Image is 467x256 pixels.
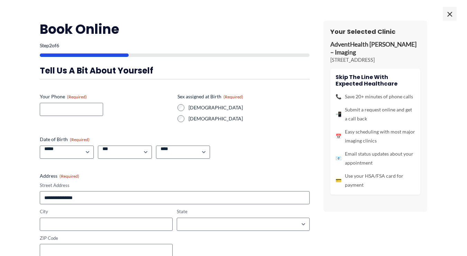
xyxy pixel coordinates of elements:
span: × [443,7,457,21]
li: Email status updates about your appointment [336,149,415,167]
span: (Required) [67,94,87,99]
p: AdventHealth [PERSON_NAME] – Imaging [330,41,420,57]
span: 📅 [336,132,341,141]
span: (Required) [70,137,90,142]
label: State [177,208,310,215]
li: Save 20+ minutes of phone calls [336,92,415,101]
span: 💳 [336,176,341,185]
label: Street Address [40,182,310,189]
span: (Required) [223,94,243,99]
label: [DEMOGRAPHIC_DATA] [189,115,310,122]
p: Step of [40,43,310,48]
li: Easy scheduling with most major imaging clinics [336,127,415,145]
p: [STREET_ADDRESS] [330,57,420,63]
label: [DEMOGRAPHIC_DATA] [189,104,310,111]
h3: Your Selected Clinic [330,28,420,36]
span: (Required) [59,174,79,179]
legend: Sex assigned at Birth [177,93,243,100]
label: ZIP Code [40,235,173,242]
label: Your Phone [40,93,172,100]
h3: Tell us a bit about yourself [40,65,310,76]
span: 📲 [336,110,341,119]
label: City [40,208,173,215]
h2: Book Online [40,21,310,38]
span: 2 [49,42,52,48]
h4: Skip the line with Expected Healthcare [336,74,415,87]
legend: Address [40,173,79,179]
legend: Date of Birth [40,136,90,143]
span: 📞 [336,92,341,101]
span: 📧 [336,154,341,163]
li: Use your HSA/FSA card for payment [336,171,415,189]
span: 6 [56,42,59,48]
li: Submit a request online and get a call back [336,105,415,123]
